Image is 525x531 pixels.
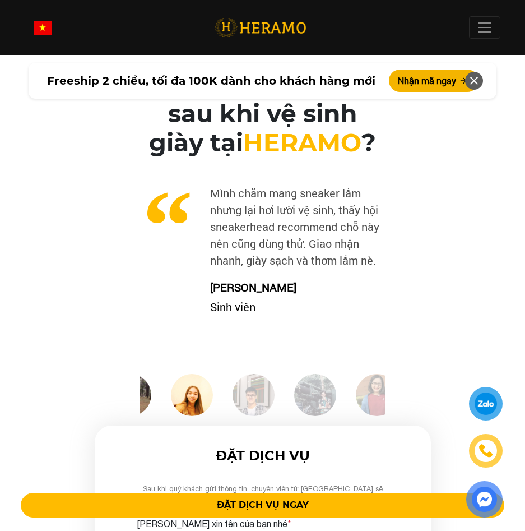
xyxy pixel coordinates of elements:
[34,21,52,35] img: vn-flag.png
[137,448,388,464] h3: ĐẶT DỊCH VỤ
[243,127,361,158] span: HERAMO
[478,444,493,458] img: phone-icon
[202,298,385,315] p: Sinh viên
[215,16,306,39] img: logo
[140,184,385,269] p: Mình chăm mang sneaker lắm nhưng lại hơi lười vệ sinh, thấy hội sneakerhead recommend chỗ này nên...
[233,374,275,416] img: Heramo-giat-giay-ve-sinh-giay-danh-gia-lan.jpg
[294,374,336,416] img: Heramo-giat-giay-ve-sinh-giay-danh-gia-steven.jpg
[143,484,383,506] span: Sau khi quý khách gửi thông tin, chuyên viên từ [GEOGRAPHIC_DATA] sẽ liên hệ trong vòng 15 phút đ...
[171,374,213,416] img: Heramo-giat-giay-ve-sinh-giay-danh-gia-nguyen.jpg
[137,517,291,530] label: [PERSON_NAME] xin tên của bạn nhé
[21,493,504,518] button: ĐẶT DỊCH VỤ NGAY
[202,279,385,295] p: [PERSON_NAME]
[471,436,501,466] a: phone-icon
[47,72,375,89] span: Freeship 2 chiều, tối đa 100K dành cho khách hàng mới
[389,70,478,92] button: Nhận mã ngay
[140,69,385,158] h2: Khách hàng nói gì sau khi vệ sinh giày tại ?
